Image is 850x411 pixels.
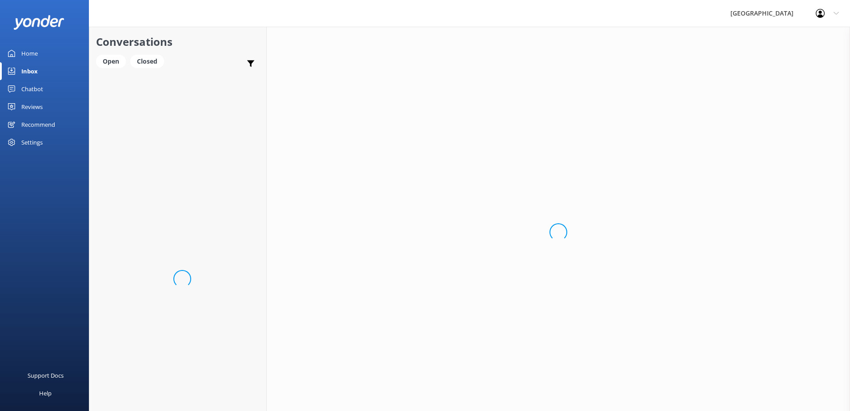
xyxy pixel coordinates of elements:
[21,98,43,116] div: Reviews
[21,116,55,133] div: Recommend
[96,56,130,66] a: Open
[13,15,64,30] img: yonder-white-logo.png
[21,62,38,80] div: Inbox
[96,55,126,68] div: Open
[130,55,164,68] div: Closed
[21,44,38,62] div: Home
[21,80,43,98] div: Chatbot
[39,384,52,402] div: Help
[96,33,260,50] h2: Conversations
[28,367,64,384] div: Support Docs
[130,56,168,66] a: Closed
[21,133,43,151] div: Settings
